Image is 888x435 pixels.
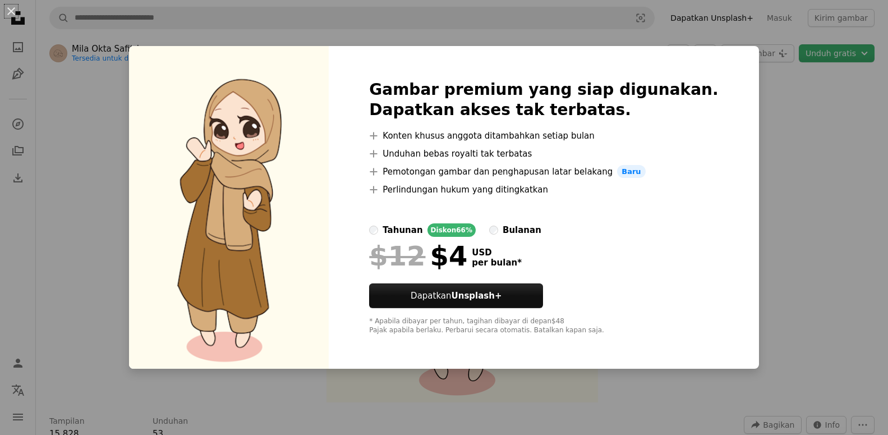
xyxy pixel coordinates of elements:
[452,291,502,301] strong: Unsplash+
[369,226,378,235] input: tahunanDiskon66%
[369,129,718,143] li: Konten khusus anggota ditambahkan setiap bulan
[503,223,541,237] div: bulanan
[369,241,467,271] div: $4
[383,223,422,237] div: tahunan
[369,80,718,120] h2: Gambar premium yang siap digunakan. Dapatkan akses tak terbatas.
[617,165,645,178] span: Baru
[369,317,718,335] div: * Apabila dibayar per tahun, tagihan dibayar di depan $48 Pajak apabila berlaku. Perbarui secara ...
[369,283,543,308] button: DapatkanUnsplash+
[489,226,498,235] input: bulanan
[369,147,718,161] li: Unduhan bebas royalti tak terbatas
[472,258,522,268] span: per bulan *
[369,165,718,178] li: Pemotongan gambar dan penghapusan latar belakang
[369,183,718,196] li: Perlindungan hukum yang ditingkatkan
[427,223,476,237] div: Diskon 66%
[472,248,522,258] span: USD
[369,241,425,271] span: $12
[129,46,329,369] img: vector-1752121382871-c7750acc9f59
